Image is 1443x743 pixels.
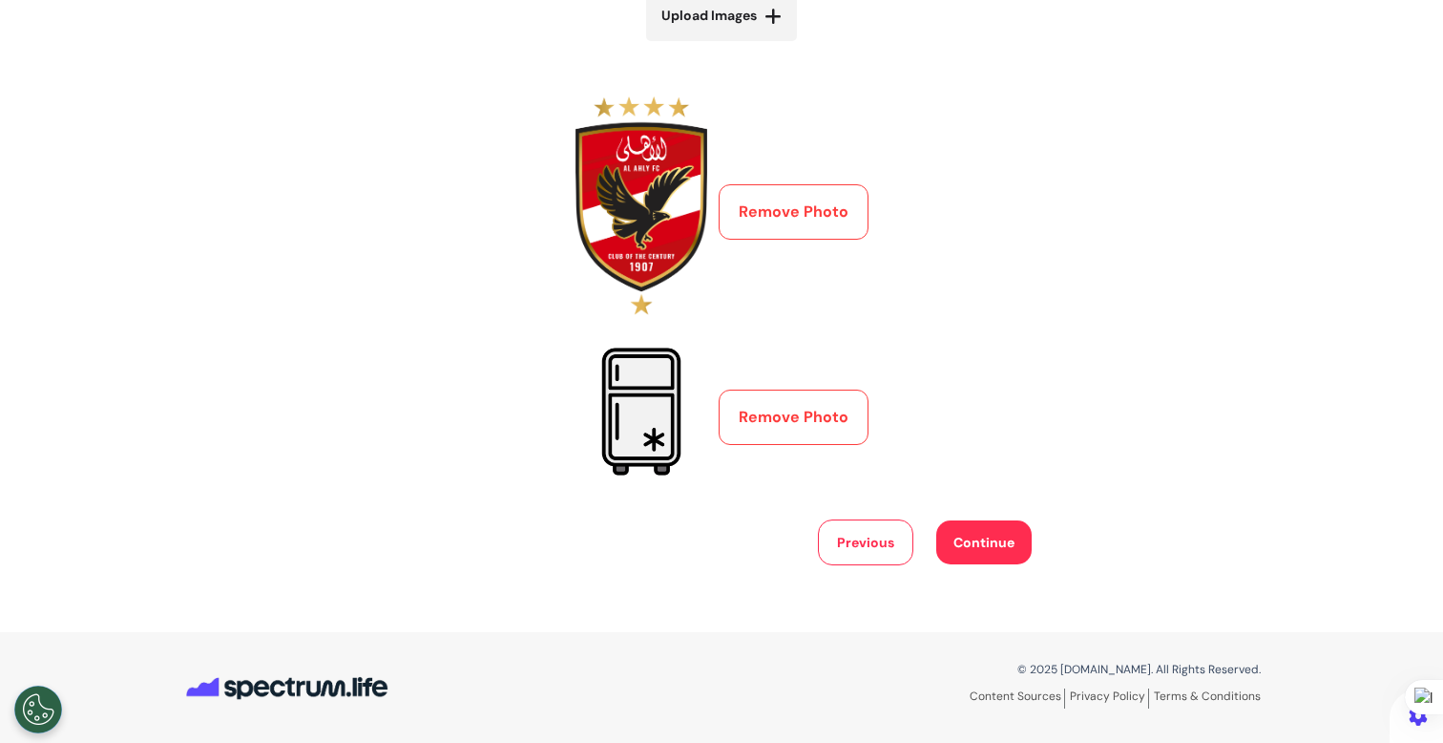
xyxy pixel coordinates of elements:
p: © 2025 [DOMAIN_NAME]. All Rights Reserved. [736,661,1261,678]
button: Previous [818,520,913,565]
button: Remove Photo [719,184,868,240]
button: Remove Photo [719,390,868,445]
img: Spectrum.Life logo [182,666,392,711]
button: Open Preferences [14,686,62,733]
a: Content Sources [970,689,1065,709]
img: Preview 1 [575,96,707,315]
span: Upload Images [661,6,757,26]
img: Preview 2 [575,346,707,478]
button: Continue [936,520,1032,564]
a: Terms & Conditions [1154,689,1261,704]
a: Privacy Policy [1070,689,1149,709]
